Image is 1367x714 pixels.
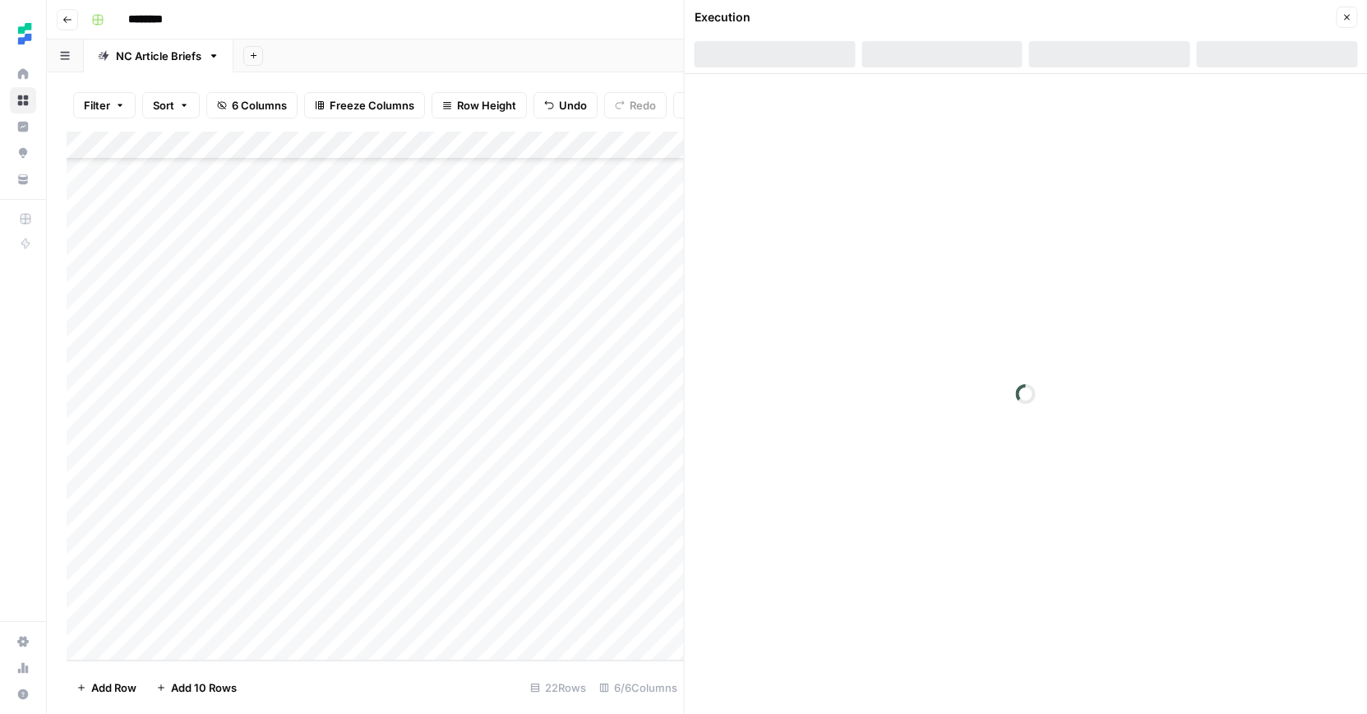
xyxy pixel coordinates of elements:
button: Filter [73,92,136,118]
a: Settings [10,628,36,655]
button: Undo [533,92,598,118]
button: 6 Columns [206,92,298,118]
span: Row Height [457,97,516,114]
button: Add 10 Rows [146,675,247,701]
a: NC Article Briefs [84,39,233,72]
a: Browse [10,87,36,114]
button: Sort [142,92,200,118]
a: Opportunities [10,140,36,166]
span: Undo [559,97,587,114]
span: Filter [84,97,110,114]
div: Execution [695,9,750,25]
button: Workspace: Ten Speed [10,13,36,54]
span: Add Row [91,679,136,696]
a: Insights [10,114,36,140]
a: Home [10,61,36,87]
a: Usage [10,655,36,681]
span: Sort [153,97,174,114]
button: Redo [604,92,667,118]
button: Row Height [432,92,527,118]
span: Freeze Columns [330,97,414,114]
button: Freeze Columns [304,92,425,118]
div: NC Article Briefs [116,48,201,64]
span: Redo [630,97,656,114]
img: Ten Speed Logo [10,19,39,49]
a: Your Data [10,166,36,192]
div: 6/6 Columns [593,675,684,701]
button: Help + Support [10,681,36,707]
button: Add Row [67,675,146,701]
span: Add 10 Rows [171,679,237,696]
div: 22 Rows [524,675,593,701]
span: 6 Columns [232,97,287,114]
